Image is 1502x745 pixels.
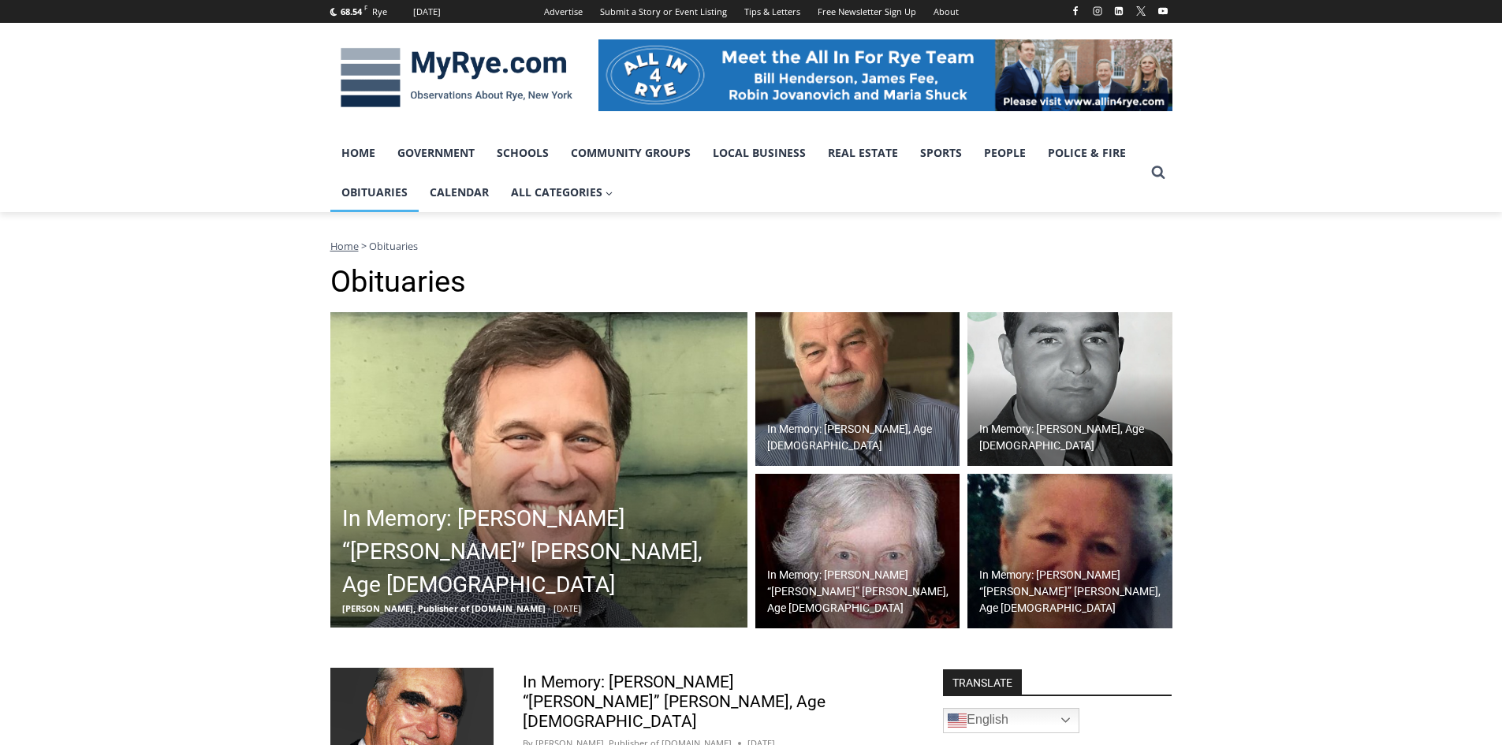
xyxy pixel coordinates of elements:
h2: In Memory: [PERSON_NAME] “[PERSON_NAME]” [PERSON_NAME], Age [DEMOGRAPHIC_DATA] [979,567,1168,616]
nav: Breadcrumbs [330,238,1172,254]
a: People [973,133,1037,173]
span: Obituaries [369,239,418,253]
h1: Obituaries [330,264,1172,300]
a: In Memory: [PERSON_NAME] “[PERSON_NAME]” [PERSON_NAME], Age [DEMOGRAPHIC_DATA] [PERSON_NAME], Pub... [330,312,747,628]
img: All in for Rye [598,39,1172,110]
a: In Memory: [PERSON_NAME], Age [DEMOGRAPHIC_DATA] [967,312,1172,467]
h2: In Memory: [PERSON_NAME] “[PERSON_NAME]” [PERSON_NAME], Age [DEMOGRAPHIC_DATA] [342,502,744,602]
a: X [1131,2,1150,20]
a: English [943,708,1079,733]
img: MyRye.com [330,37,583,119]
h2: In Memory: [PERSON_NAME], Age [DEMOGRAPHIC_DATA] [767,421,956,454]
nav: Primary Navigation [330,133,1144,213]
img: en [948,711,967,730]
a: Real Estate [817,133,909,173]
img: Obituary - William Nicholas Leary (Bill) [330,312,747,628]
a: In Memory: [PERSON_NAME] “[PERSON_NAME]” [PERSON_NAME], Age [DEMOGRAPHIC_DATA] [755,474,960,628]
a: In Memory: [PERSON_NAME], Age [DEMOGRAPHIC_DATA] [755,312,960,467]
a: Schools [486,133,560,173]
a: In Memory: [PERSON_NAME] “[PERSON_NAME]” [PERSON_NAME], Age [DEMOGRAPHIC_DATA] [967,474,1172,628]
a: Home [330,133,386,173]
img: Obituary - Margaret Sweeney [755,474,960,628]
img: Obituary - Diana Steers - 2 [967,474,1172,628]
a: Police & Fire [1037,133,1137,173]
span: - [548,602,551,614]
span: [PERSON_NAME], Publisher of [DOMAIN_NAME] [342,602,546,614]
a: All Categories [500,173,624,212]
span: > [361,239,367,253]
a: Government [386,133,486,173]
a: Home [330,239,359,253]
h2: In Memory: [PERSON_NAME] “[PERSON_NAME]” [PERSON_NAME], Age [DEMOGRAPHIC_DATA] [767,567,956,616]
a: Obituaries [330,173,419,212]
img: Obituary - John Gleason [755,312,960,467]
img: Obituary - Eugene Mulhern [967,312,1172,467]
div: [DATE] [413,5,441,19]
a: Instagram [1088,2,1107,20]
h2: In Memory: [PERSON_NAME], Age [DEMOGRAPHIC_DATA] [979,421,1168,454]
strong: TRANSLATE [943,669,1022,695]
a: Sports [909,133,973,173]
a: In Memory: [PERSON_NAME] “[PERSON_NAME]” [PERSON_NAME], Age [DEMOGRAPHIC_DATA] [523,672,826,731]
span: [DATE] [553,602,581,614]
a: Local Business [702,133,817,173]
a: Facebook [1066,2,1085,20]
span: F [364,3,367,12]
a: Linkedin [1109,2,1128,20]
a: Calendar [419,173,500,212]
span: 68.54 [341,6,362,17]
button: View Search Form [1144,158,1172,187]
a: YouTube [1154,2,1172,20]
div: Rye [372,5,387,19]
a: Community Groups [560,133,702,173]
span: All Categories [511,184,613,201]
